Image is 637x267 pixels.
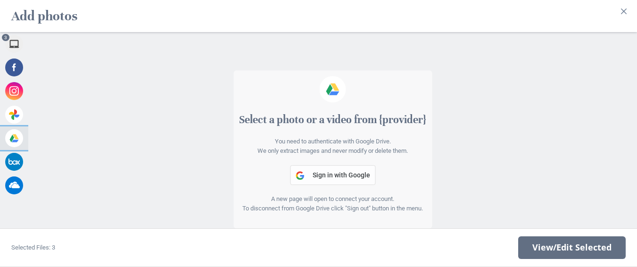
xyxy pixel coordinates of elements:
span: 3 [2,34,9,41]
div: Select a photo or a video from {provider} [239,112,426,128]
button: Close [616,4,631,19]
span: Next [518,236,626,259]
div: To disconnect from Google Drive click "Sign out" button in the menu. [239,204,426,213]
button: Sign in with Google [290,165,375,185]
h2: Add photos [11,4,77,28]
div: We only extract images and never modify or delete them. [239,146,426,156]
div: A new page will open to connect your account. [239,194,426,204]
span: Sign in with Google [313,171,370,179]
span: Google Drive [328,39,338,49]
span: View/Edit Selected [532,242,612,253]
span: Selected Files: 3 [11,244,55,251]
div: You need to authenticate with Google Drive. [239,137,426,146]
